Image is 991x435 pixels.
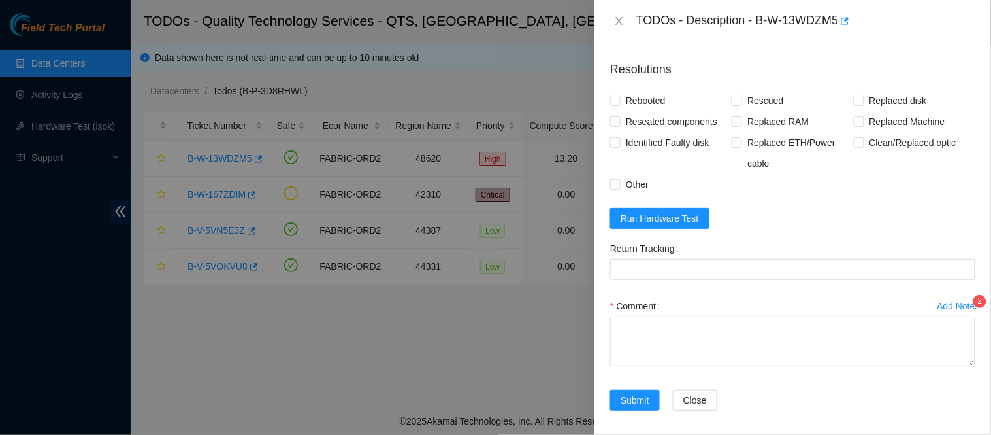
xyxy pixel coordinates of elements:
[621,132,715,153] span: Identified Faulty disk
[610,50,975,78] p: Resolutions
[621,111,723,132] span: Reseated components
[610,15,628,27] button: Close
[621,393,649,408] span: Submit
[742,90,788,111] span: Rescued
[621,211,699,226] span: Run Hardware Test
[610,208,709,229] button: Run Hardware Test
[673,390,717,411] button: Close
[973,295,986,308] sup: 2
[864,90,932,111] span: Replaced disk
[610,238,684,259] label: Return Tracking
[742,111,814,132] span: Replaced RAM
[610,296,665,317] label: Comment
[864,132,962,153] span: Clean/Replaced optic
[610,317,975,366] textarea: Comment
[614,16,625,26] span: close
[621,174,654,195] span: Other
[937,296,981,317] button: Add Notes2
[636,10,975,31] div: TODOs - Description - B-W-13WDZM5
[610,390,660,411] button: Submit
[621,90,671,111] span: Rebooted
[978,297,983,306] span: 2
[610,259,975,280] input: Return Tracking
[683,393,707,408] span: Close
[937,302,980,311] div: Add Notes
[742,132,853,174] span: Replaced ETH/Power cable
[864,111,950,132] span: Replaced Machine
